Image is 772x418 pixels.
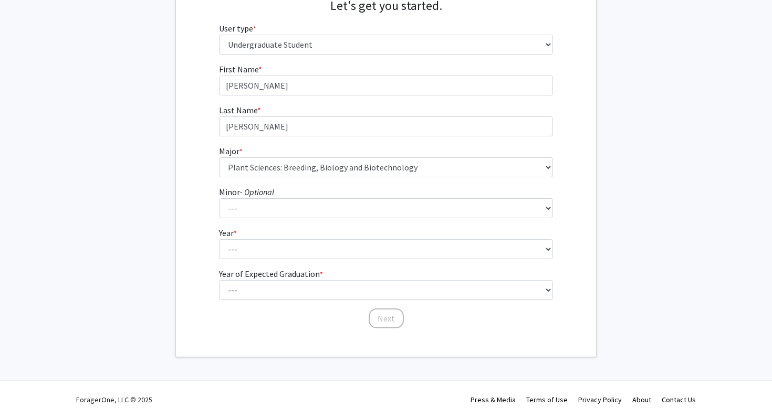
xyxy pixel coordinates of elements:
[8,371,45,410] iframe: Chat
[219,267,323,280] label: Year of Expected Graduation
[369,308,404,328] button: Next
[219,145,243,157] label: Major
[219,64,258,74] span: First Name
[471,395,516,404] a: Press & Media
[240,187,274,197] i: - Optional
[219,22,256,35] label: User type
[526,395,568,404] a: Terms of Use
[76,381,152,418] div: ForagerOne, LLC © 2025
[219,227,237,239] label: Year
[632,395,651,404] a: About
[662,395,696,404] a: Contact Us
[219,186,274,198] label: Minor
[219,105,257,115] span: Last Name
[578,395,622,404] a: Privacy Policy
